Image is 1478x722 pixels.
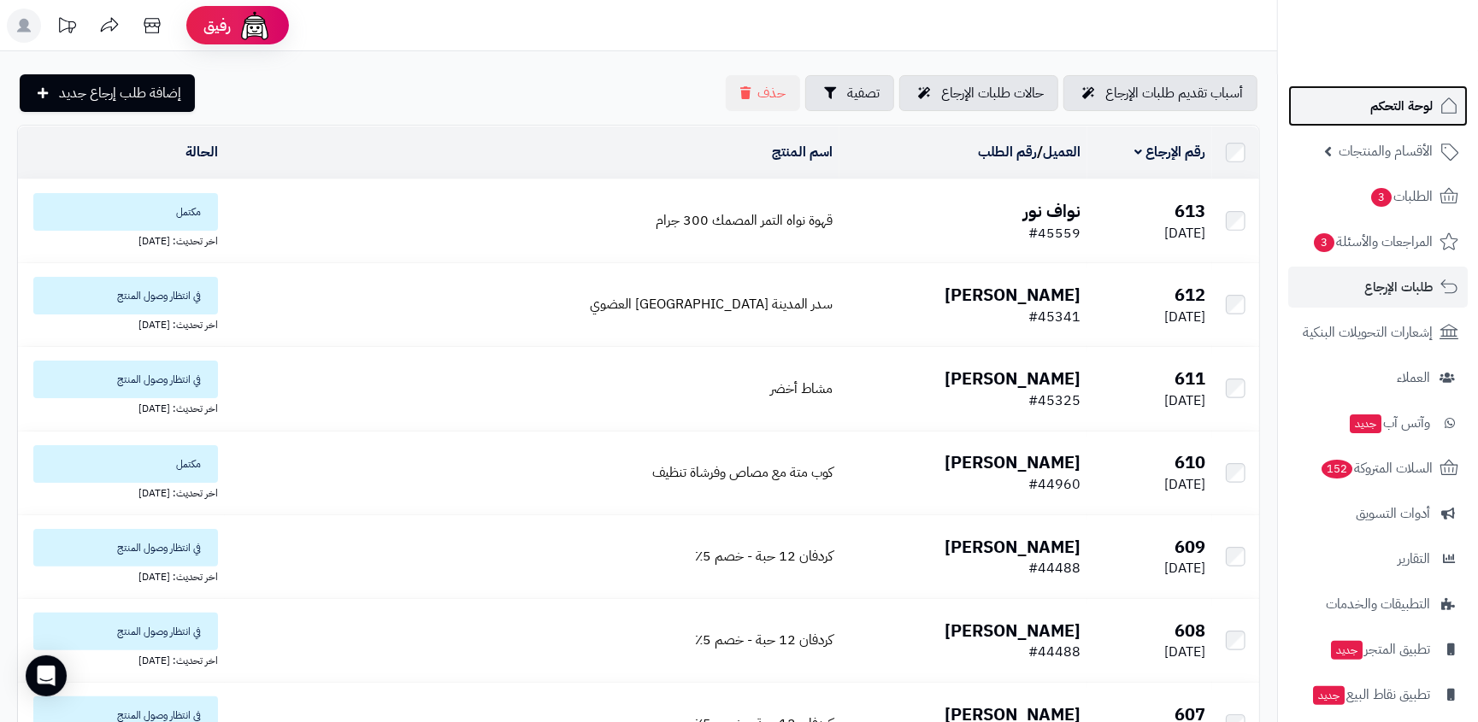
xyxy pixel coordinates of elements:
div: Open Intercom Messenger [26,655,67,696]
span: #44488 [1028,558,1081,578]
div: اخر تحديث: [DATE] [25,650,218,668]
a: العميل [1043,142,1081,162]
a: تحديثات المنصة [45,9,88,47]
span: #45559 [1028,223,1081,244]
a: المراجعات والأسئلة3 [1288,221,1468,262]
span: [DATE] [1164,223,1205,244]
button: تصفية [805,75,894,111]
b: 608 [1175,618,1205,643]
span: في انتظار وصول المنتج [33,277,218,314]
span: 3 [1314,233,1334,252]
a: كوب متة مع مصاص وفرشاة تنظيف [652,462,833,483]
td: / [839,126,1088,179]
a: رقم الإرجاع [1134,142,1205,162]
span: التقارير [1398,547,1430,571]
b: 611 [1175,366,1205,391]
button: حذف [726,75,800,111]
span: جديد [1331,641,1363,660]
span: #45341 [1028,307,1081,327]
span: #45325 [1028,390,1081,411]
div: اخر تحديث: [DATE] [25,314,218,332]
a: إشعارات التحويلات البنكية [1288,312,1468,353]
span: #44488 [1028,642,1081,662]
span: التطبيقات والخدمات [1326,592,1430,616]
span: رفيق [203,15,231,36]
a: تطبيق المتجرجديد [1288,629,1468,670]
a: سدر المدينة [GEOGRAPHIC_DATA] العضوي [590,294,833,314]
a: وآتس آبجديد [1288,402,1468,443]
b: [PERSON_NAME] [945,618,1081,643]
span: وآتس آب [1348,411,1430,435]
span: في انتظار وصول المنتج [33,529,218,566]
span: [DATE] [1164,642,1205,662]
b: 612 [1175,282,1205,308]
b: نواف نور [1023,198,1081,224]
b: 613 [1175,198,1205,224]
span: أدوات التسويق [1356,502,1430,525]
span: المراجعات والأسئلة [1312,230,1433,254]
span: طلبات الإرجاع [1364,275,1433,299]
span: في انتظار وصول المنتج [33,361,218,398]
a: كردفان 12 حبة - خصم 5٪ [695,546,833,566]
span: إشعارات التحويلات البنكية [1303,320,1433,344]
img: ai-face.png [238,9,272,43]
a: لوحة التحكم [1288,85,1468,126]
span: إضافة طلب إرجاع جديد [59,83,181,103]
b: [PERSON_NAME] [945,282,1081,308]
a: قهوة نواه التمر المصمك 300 جرام [656,210,833,231]
span: الأقسام والمنتجات [1339,139,1433,163]
div: اخر تحديث: [DATE] [25,231,218,249]
span: مكتمل [33,193,218,231]
a: الحالة [185,142,218,162]
a: التطبيقات والخدمات [1288,584,1468,625]
span: أسباب تقديم طلبات الإرجاع [1105,83,1243,103]
span: جديد [1313,686,1345,705]
a: رقم الطلب [978,142,1037,162]
a: اسم المنتج [772,142,833,162]
span: #44960 [1028,474,1081,495]
span: [DATE] [1164,558,1205,578]
a: السلات المتروكة152 [1288,448,1468,489]
div: اخر تحديث: [DATE] [25,398,218,416]
span: 3 [1371,188,1392,207]
span: حالات طلبات الإرجاع [941,83,1044,103]
a: مشاط أخضر [770,379,833,399]
div: اخر تحديث: [DATE] [25,483,218,501]
b: [PERSON_NAME] [945,366,1081,391]
b: [PERSON_NAME] [945,449,1081,475]
a: أسباب تقديم طلبات الإرجاع [1063,75,1257,111]
a: طلبات الإرجاع [1288,267,1468,308]
span: السلات المتروكة [1320,456,1433,480]
img: logo-2.png [1362,48,1462,84]
span: العملاء [1397,366,1430,390]
span: لوحة التحكم [1370,94,1433,118]
span: [DATE] [1164,474,1205,495]
a: الطلبات3 [1288,176,1468,217]
span: تطبيق نقاط البيع [1311,683,1430,707]
span: تصفية [847,83,880,103]
b: 609 [1175,534,1205,560]
b: [PERSON_NAME] [945,534,1081,560]
span: 152 [1322,460,1352,478]
span: [DATE] [1164,307,1205,327]
span: مكتمل [33,445,218,483]
span: تطبيق المتجر [1329,637,1430,661]
a: كردفان 12 حبة - خصم 5٪ [695,630,833,650]
span: الطلبات [1369,185,1433,208]
span: في انتظار وصول المنتج [33,613,218,650]
a: التقارير [1288,538,1468,579]
div: اخر تحديث: [DATE] [25,566,218,584]
span: [DATE] [1164,390,1205,411]
span: حذف [757,83,786,103]
a: أدوات التسويق [1288,493,1468,534]
a: تطبيق نقاط البيعجديد [1288,674,1468,715]
a: إضافة طلب إرجاع جديد [20,74,195,112]
b: 610 [1175,449,1205,475]
a: العملاء [1288,357,1468,398]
